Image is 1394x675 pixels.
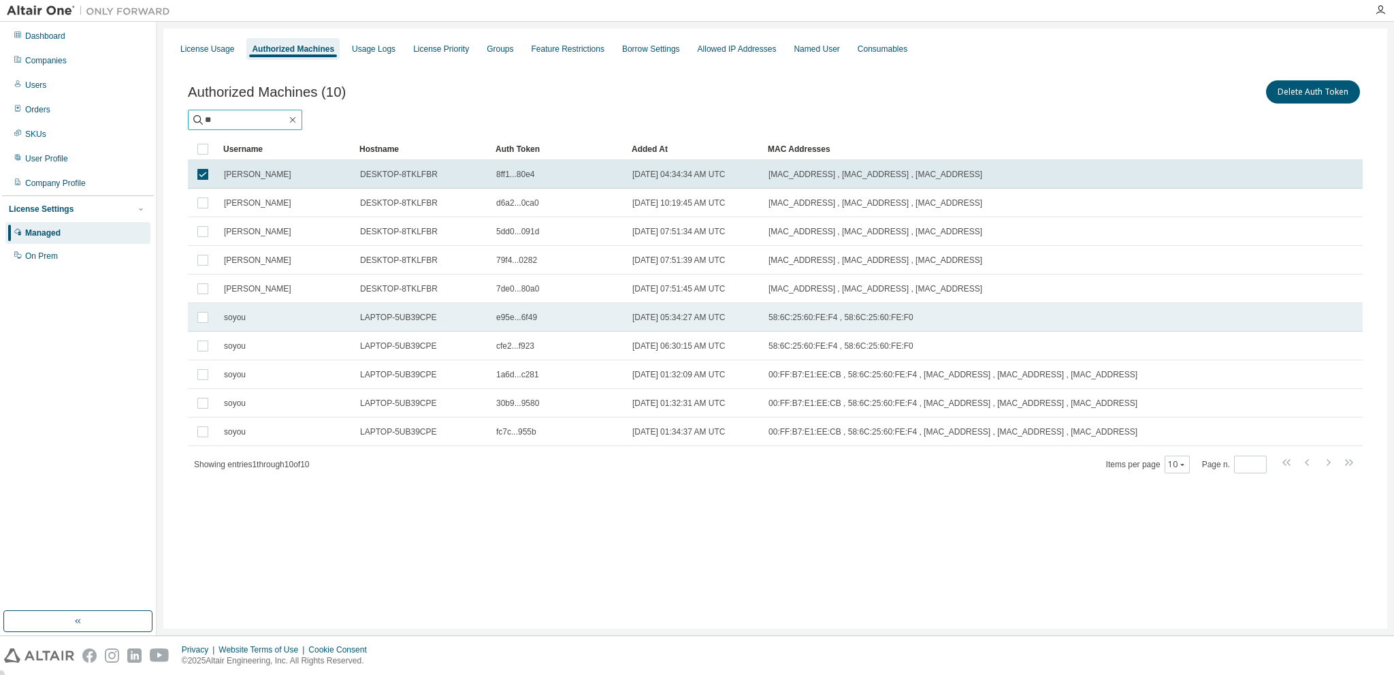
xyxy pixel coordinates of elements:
span: DESKTOP-8TKLFBR [360,198,438,208]
span: soyou [224,426,246,437]
span: [PERSON_NAME] [224,283,291,294]
span: 5dd0...091d [496,226,539,237]
div: SKUs [25,129,46,140]
span: [DATE] 06:30:15 AM UTC [632,341,726,351]
div: Named User [794,44,839,54]
span: [PERSON_NAME] [224,198,291,208]
span: [MAC_ADDRESS] , [MAC_ADDRESS] , [MAC_ADDRESS] [768,226,982,237]
span: DESKTOP-8TKLFBR [360,226,438,237]
span: 00:FF:B7:E1:EE:CB , 58:6C:25:60:FE:F4 , [MAC_ADDRESS] , [MAC_ADDRESS] , [MAC_ADDRESS] [768,398,1137,409]
span: 00:FF:B7:E1:EE:CB , 58:6C:25:60:FE:F4 , [MAC_ADDRESS] , [MAC_ADDRESS] , [MAC_ADDRESS] [768,369,1137,380]
span: [MAC_ADDRESS] , [MAC_ADDRESS] , [MAC_ADDRESS] [768,198,982,208]
span: d6a2...0ca0 [496,198,539,208]
span: 58:6C:25:60:FE:F4 , 58:6C:25:60:FE:F0 [768,341,913,351]
span: soyou [224,312,246,323]
button: 10 [1168,459,1186,470]
span: 79f4...0282 [496,255,537,266]
span: LAPTOP-5UB39CPE [360,312,437,323]
span: Items per page [1106,456,1190,473]
div: On Prem [25,251,58,262]
div: Feature Restrictions [532,44,604,54]
span: soyou [224,341,246,351]
span: [DATE] 01:34:37 AM UTC [632,426,726,437]
span: LAPTOP-5UB39CPE [360,341,437,351]
div: Authorized Machines [252,44,334,54]
img: Altair One [7,4,177,18]
button: Delete Auth Token [1266,80,1360,104]
span: [MAC_ADDRESS] , [MAC_ADDRESS] , [MAC_ADDRESS] [768,283,982,294]
img: altair_logo.svg [4,648,74,663]
span: [DATE] 04:34:34 AM UTC [632,169,726,180]
div: Groups [487,44,513,54]
div: Usage Logs [352,44,395,54]
span: soyou [224,398,246,409]
div: Privacy [182,644,218,655]
span: LAPTOP-5UB39CPE [360,426,437,437]
span: [PERSON_NAME] [224,169,291,180]
img: youtube.svg [150,648,169,663]
img: instagram.svg [105,648,119,663]
span: cfe2...f923 [496,341,534,351]
span: Page n. [1202,456,1267,473]
span: [PERSON_NAME] [224,226,291,237]
span: soyou [224,369,246,380]
div: MAC Addresses [768,138,1220,160]
p: © 2025 Altair Engineering, Inc. All Rights Reserved. [182,655,375,667]
div: Borrow Settings [622,44,680,54]
div: Company Profile [25,178,86,189]
span: Authorized Machines (10) [188,84,346,100]
div: Allowed IP Addresses [698,44,777,54]
div: Users [25,80,46,91]
span: Showing entries 1 through 10 of 10 [194,460,310,469]
span: 8ff1...80e4 [496,169,535,180]
span: LAPTOP-5UB39CPE [360,398,437,409]
img: facebook.svg [82,648,97,663]
span: [DATE] 07:51:45 AM UTC [632,283,726,294]
span: [DATE] 07:51:34 AM UTC [632,226,726,237]
span: 1a6d...c281 [496,369,539,380]
span: [DATE] 07:51:39 AM UTC [632,255,726,266]
span: 30b9...9580 [496,398,539,409]
span: [MAC_ADDRESS] , [MAC_ADDRESS] , [MAC_ADDRESS] [768,169,982,180]
div: Website Terms of Use [218,644,308,655]
span: [MAC_ADDRESS] , [MAC_ADDRESS] , [MAC_ADDRESS] [768,255,982,266]
div: Hostname [359,138,485,160]
span: DESKTOP-8TKLFBR [360,255,438,266]
div: Orders [25,104,50,115]
span: [DATE] 01:32:31 AM UTC [632,398,726,409]
div: Username [223,138,348,160]
span: DESKTOP-8TKLFBR [360,283,438,294]
div: Managed [25,227,61,238]
span: [DATE] 10:19:45 AM UTC [632,198,726,208]
div: Dashboard [25,31,65,42]
div: Cookie Consent [308,644,374,655]
div: License Settings [9,204,74,215]
div: License Priority [413,44,469,54]
span: 00:FF:B7:E1:EE:CB , 58:6C:25:60:FE:F4 , [MAC_ADDRESS] , [MAC_ADDRESS] , [MAC_ADDRESS] [768,426,1137,437]
span: [DATE] 05:34:27 AM UTC [632,312,726,323]
img: linkedin.svg [127,648,142,663]
span: fc7c...955b [496,426,536,437]
span: DESKTOP-8TKLFBR [360,169,438,180]
span: [DATE] 01:32:09 AM UTC [632,369,726,380]
div: Companies [25,55,67,66]
span: e95e...6f49 [496,312,537,323]
span: [PERSON_NAME] [224,255,291,266]
div: User Profile [25,153,68,164]
div: Consumables [858,44,907,54]
span: 58:6C:25:60:FE:F4 , 58:6C:25:60:FE:F0 [768,312,913,323]
div: Added At [632,138,757,160]
div: Auth Token [496,138,621,160]
div: License Usage [180,44,234,54]
span: LAPTOP-5UB39CPE [360,369,437,380]
span: 7de0...80a0 [496,283,539,294]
